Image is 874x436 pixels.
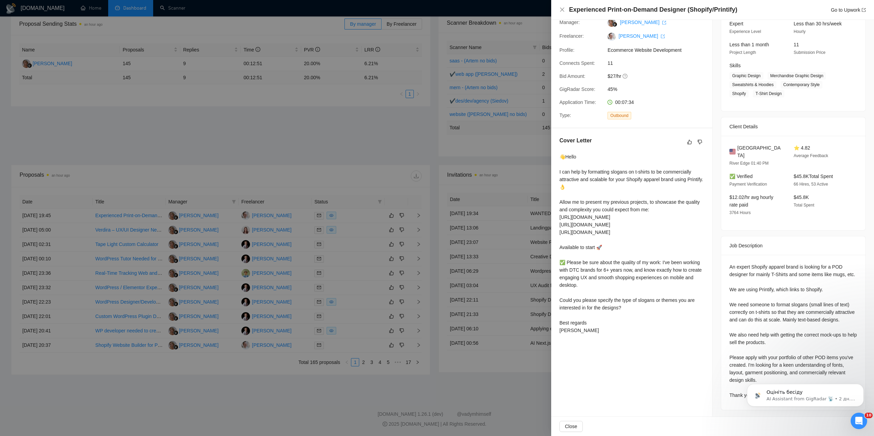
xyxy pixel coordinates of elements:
span: question-circle [623,73,628,79]
span: dislike [697,139,702,145]
span: like [687,139,692,145]
span: Graphic Design [729,72,763,80]
span: Ecommerce Website Development [608,46,711,54]
span: Bid Amount: [559,73,586,79]
span: export [661,34,665,38]
span: Type: [559,113,571,118]
span: Contemporary Style [781,81,822,89]
a: [PERSON_NAME] export [620,20,666,25]
span: Hourly [794,29,806,34]
span: [GEOGRAPHIC_DATA] [737,144,783,159]
span: Skills [729,63,741,68]
span: Submission Price [794,50,826,55]
span: 11 [794,42,799,47]
span: Sweatshirts & Hoodies [729,81,776,89]
span: T-Shirt Design [753,90,784,97]
img: c1wXBu0Ho0ho0xORlPg1yF2yOcT37XBRh5honJx3jBIaWppxjVd2pRRkuU3aMRUmSM [608,33,616,41]
h5: Cover Letter [559,137,592,145]
span: 45% [608,85,711,93]
span: Total Spent [794,203,814,208]
iframe: Intercom live chat [851,413,867,429]
span: 66 Hires, 53 Active [794,182,828,187]
span: Manager: [559,20,580,25]
span: export [862,8,866,12]
div: An expert Shopify apparel brand is looking for a POD designer for mainly T-Shirts and some items ... [729,263,857,399]
button: like [685,138,694,146]
span: Close [565,423,577,430]
div: Client Details [729,117,857,136]
span: Connects Spent: [559,60,595,66]
span: Shopify [729,90,749,97]
span: 10 [865,413,873,418]
div: 👋Hello I can help by formatting slogans on t-shirts to be commercially attractive and scalable fo... [559,153,704,334]
span: GigRadar Score: [559,86,595,92]
iframe: Intercom notifications сообщение [737,369,874,417]
span: $45.8K Total Spent [794,174,833,179]
span: Outbound [608,112,631,119]
span: Merchandise Graphic Design [768,72,826,80]
button: Close [559,421,583,432]
span: Payment Verification [729,182,767,187]
span: Profile: [559,47,575,53]
span: Experience Level [729,29,761,34]
span: Expert [729,21,743,26]
span: $12.02/hr avg hourly rate paid [729,195,773,208]
span: export [662,21,666,25]
span: River Edge 01:40 PM [729,161,769,166]
span: 3764 Hours [729,210,751,215]
button: dislike [696,138,704,146]
span: clock-circle [608,100,612,105]
span: $45.8K [794,195,809,200]
h4: Experienced Print-on-Demand Designer (Shopify/Printify) [569,5,737,14]
span: Project Length [729,50,756,55]
img: 🇺🇸 [729,148,736,155]
button: Close [559,7,565,13]
a: [PERSON_NAME] export [618,33,665,39]
div: Job Description [729,236,857,255]
a: Go to Upworkexport [831,7,866,13]
span: ⭐ 4.82 [794,145,810,151]
span: Less than 30 hrs/week [794,21,842,26]
span: 00:07:34 [615,99,634,105]
span: $27/hr [608,72,711,80]
span: 11 [608,59,711,67]
span: close [559,7,565,12]
span: Average Feedback [794,153,828,158]
span: ✅ Verified [729,174,753,179]
span: Freelancer: [559,33,584,39]
span: Less than 1 month [729,42,769,47]
span: Application Time: [559,99,596,105]
img: gigradar-bm.png [612,22,617,27]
